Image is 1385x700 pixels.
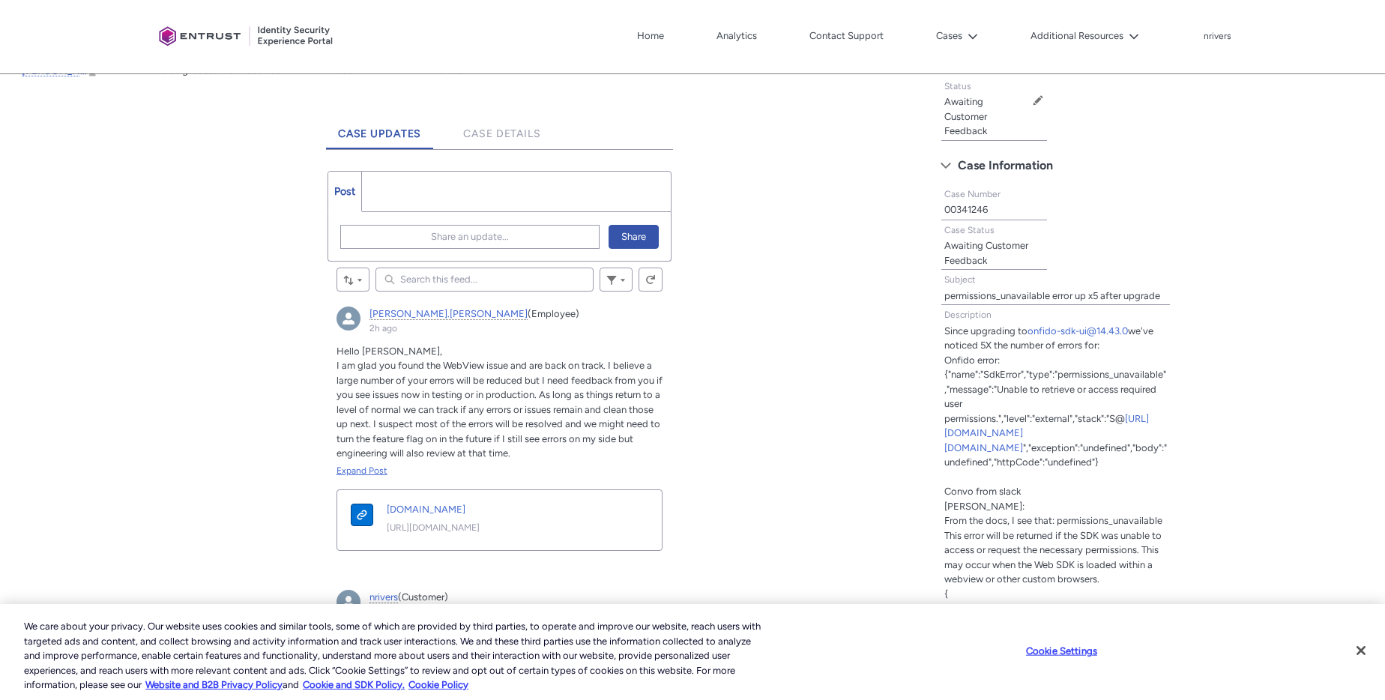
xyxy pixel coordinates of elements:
[1032,94,1044,106] button: Edit Status
[334,185,355,198] span: Post
[337,360,663,459] span: I am glad you found the WebView issue and are back on track. I believe a large number of your err...
[944,290,1160,301] lightning-formatted-text: permissions_unavailable error up x5 after upgrade
[621,226,646,248] span: Share
[944,204,988,215] lightning-formatted-text: 00341246
[1027,25,1143,47] button: Additional Resources
[944,189,1001,199] span: Case Number
[932,25,982,47] button: Cases
[337,346,442,357] span: Hello [PERSON_NAME],
[1345,634,1378,667] button: Close
[145,679,283,690] a: More information about our cookie policy., opens in a new tab
[944,413,1149,453] a: [URL][DOMAIN_NAME][DOMAIN_NAME]
[375,268,594,292] input: Search this feed...
[944,310,992,320] span: Description
[944,240,1028,266] lightning-formatted-text: Awaiting Customer Feedback
[326,108,434,149] a: Case Updates
[24,619,761,693] div: We care about your privacy. Our website uses cookies and similar tools, some of which are provide...
[337,307,360,331] img: External User - nick.bates (null)
[387,521,624,534] a: [URL][DOMAIN_NAME]
[337,590,360,614] img: nrivers
[806,25,887,47] a: Contact Support
[369,323,397,334] a: 2h ago
[639,268,663,292] button: Refresh this feed
[451,108,553,149] a: Case Details
[958,154,1053,177] span: Case Information
[944,81,971,91] span: Status
[337,307,360,331] div: nick.bates
[339,492,385,542] a: support.identity.entrust.com
[1028,325,1128,337] a: onfido-sdk-ui@14.43.0
[340,225,600,249] button: Share an update...
[944,225,995,235] span: Case Status
[1015,636,1108,666] button: Cookie Settings
[609,225,659,249] button: Share
[369,591,398,603] a: nrivers
[1204,31,1231,42] p: nrivers
[328,172,362,211] a: Post
[338,127,422,140] span: Case Updates
[398,591,448,603] span: (Customer)
[431,226,509,248] span: Share an update...
[633,25,668,47] a: Home
[408,679,468,690] a: Cookie Policy
[463,127,541,140] span: Case Details
[303,679,405,690] a: Cookie and SDK Policy.
[328,298,672,572] article: nick.bates, 2h ago
[944,96,987,136] lightning-formatted-text: Awaiting Customer Feedback
[328,581,672,678] article: nrivers, 3h ago
[713,25,761,47] a: Analytics, opens in new tab
[944,274,976,285] span: Subject
[528,308,579,319] span: (Employee)
[369,308,528,320] a: [PERSON_NAME].[PERSON_NAME]
[328,171,672,262] div: Chatter Publisher
[387,502,624,517] a: [DOMAIN_NAME]
[337,464,663,477] a: Expand Post
[933,154,1178,178] button: Case Information
[1203,28,1232,43] button: User Profile nrivers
